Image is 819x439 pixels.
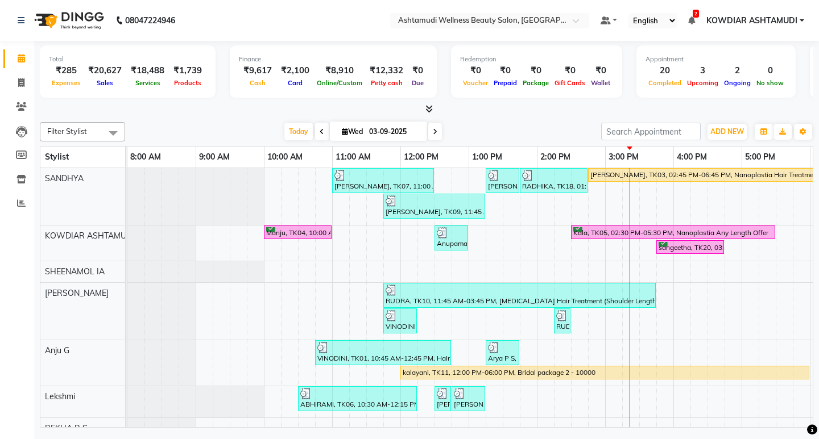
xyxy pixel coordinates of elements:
[453,388,484,409] div: [PERSON_NAME], TK13, 12:45 PM-01:15 PM, Upper Lip Threading
[487,342,518,363] div: Arya P S, TK15, 01:15 PM-01:45 PM, Full Arm Waxing
[688,15,695,26] a: 2
[491,64,520,77] div: ₹0
[646,79,684,87] span: Completed
[264,149,305,165] a: 10:00 AM
[588,79,613,87] span: Wallet
[196,149,233,165] a: 9:00 AM
[674,149,710,165] a: 4:00 PM
[45,423,88,433] span: REKHA R S
[247,79,268,87] span: Cash
[646,55,787,64] div: Appointment
[606,149,642,165] a: 3:00 PM
[572,227,774,238] div: Kala, TK05, 02:30 PM-05:30 PM, Nanoplastia Any Length Offer
[125,5,175,36] b: 08047224946
[29,5,107,36] img: logo
[333,170,433,191] div: [PERSON_NAME], TK07, 11:00 AM-12:30 PM, ROOT TOUCH UP (AMONIA FREE) CROWN PORTION,Aroma Pedicure
[684,79,721,87] span: Upcoming
[45,231,134,241] span: KOWDIAR ASHTAMUDI
[754,79,787,87] span: No show
[45,345,69,356] span: Anju G
[436,388,450,409] div: [PERSON_NAME], TK13, 12:30 PM-12:45 PM, Eyebrows Threading
[487,170,518,191] div: [PERSON_NAME], TK18, 01:15 PM-01:45 PM, U Cut
[520,64,552,77] div: ₹0
[368,79,406,87] span: Petty cash
[45,266,105,277] span: SHEENAMOL IA
[555,310,569,332] div: RUDRA, TK19, 02:15 PM-02:30 PM, Eyebrows Threading
[521,170,586,191] div: RADHIKA, TK18, 01:45 PM-02:45 PM, Anti-Dandruff Treatment With Spa
[314,79,365,87] span: Online/Custom
[646,64,684,77] div: 20
[45,391,75,402] span: Lekshmi
[126,64,169,77] div: ₹18,488
[133,79,163,87] span: Services
[401,149,441,165] a: 12:00 PM
[45,288,109,298] span: [PERSON_NAME]
[299,388,416,409] div: ABHIRAMI, TK06, 10:30 AM-12:15 PM, Anti-Dandruff Treatment,Eyebrows Threading,Child Cut
[708,124,747,140] button: ADD NEW
[49,64,84,77] div: ₹285
[706,15,797,27] span: KOWDIAR ASHTAMUDI
[710,127,744,136] span: ADD NEW
[49,79,84,87] span: Expenses
[552,64,588,77] div: ₹0
[339,127,366,136] span: Wed
[552,79,588,87] span: Gift Cards
[285,79,305,87] span: Card
[537,149,573,165] a: 2:00 PM
[684,64,721,77] div: 3
[469,149,505,165] a: 1:00 PM
[408,64,428,77] div: ₹0
[436,227,467,249] div: Anupama, TK12, 12:30 PM-01:00 PM, Saree Draping
[366,123,423,140] input: 2025-09-03
[284,123,313,140] span: Today
[49,55,206,64] div: Total
[491,79,520,87] span: Prepaid
[316,342,450,363] div: VINODINI, TK01, 10:45 AM-12:45 PM, Hair Spa,Stemcell Facial
[402,367,808,378] div: kalayani, TK11, 12:00 PM-06:00 PM, Bridal package 2 - 10000
[409,79,427,87] span: Due
[333,149,374,165] a: 11:00 AM
[588,64,613,77] div: ₹0
[721,64,754,77] div: 2
[693,10,699,18] span: 2
[384,285,655,306] div: RUDRA, TK10, 11:45 AM-03:45 PM, [MEDICAL_DATA] Hair Treatment (Shoulder Length)
[45,152,69,162] span: Stylist
[47,127,87,136] span: Filter Stylist
[171,79,204,87] span: Products
[384,195,484,217] div: [PERSON_NAME], TK09, 11:45 AM-01:15 PM, ROOT TOUCH UP (AMONIA FREE) CROWN PORTION,Oxy Bleach
[239,64,276,77] div: ₹9,617
[94,79,116,87] span: Sales
[520,79,552,87] span: Package
[365,64,408,77] div: ₹12,332
[265,227,330,238] div: Manju, TK04, 10:00 AM-11:00 AM, Anti-Dandruff Treatment With Spa
[657,242,723,253] div: sangeetha, TK20, 03:45 PM-04:45 PM, Highlighting (Per Streaks)
[601,123,701,140] input: Search Appointment
[742,149,778,165] a: 5:00 PM
[276,64,314,77] div: ₹2,100
[314,64,365,77] div: ₹8,910
[384,310,416,332] div: VINODINI, TK01, 11:45 AM-12:15 PM, Child Cut
[460,55,613,64] div: Redemption
[460,79,491,87] span: Voucher
[239,55,428,64] div: Finance
[84,64,126,77] div: ₹20,627
[721,79,754,87] span: Ongoing
[460,64,491,77] div: ₹0
[169,64,206,77] div: ₹1,739
[45,173,84,183] span: SANDHYA
[127,149,164,165] a: 8:00 AM
[754,64,787,77] div: 0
